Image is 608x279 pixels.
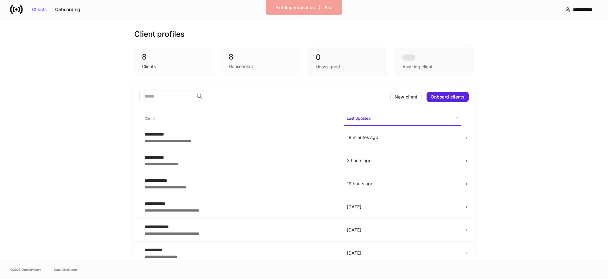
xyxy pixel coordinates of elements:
[390,92,421,102] button: New client
[347,181,459,187] p: 19 hours ago
[347,250,459,256] p: [DATE]
[316,52,379,62] div: 0
[275,5,315,10] div: Exit Impersonation
[325,5,333,10] div: Blur
[51,4,84,15] button: Onboarding
[402,64,433,70] div: Awaiting client
[395,95,417,99] div: New client
[144,116,155,122] h6: Client
[229,63,253,70] div: Households
[316,64,340,70] div: Unassigned
[427,92,469,102] button: Onboard clients
[308,47,387,75] div: 0Unassigned
[142,112,339,125] span: Client
[271,3,319,13] button: Exit Impersonation
[32,7,47,12] div: Clients
[142,63,156,70] div: Clients
[344,112,461,126] span: Last Updated
[10,267,41,272] span: © 2025 OneAdvisory
[54,267,77,272] a: Data Disclaimer
[142,52,206,62] div: 8
[347,157,459,164] p: 3 hours ago
[229,52,293,62] div: 8
[347,227,459,233] p: [DATE]
[347,134,459,141] p: 18 minutes ago
[28,4,51,15] button: Clients
[347,115,370,121] h6: Last Updated
[395,47,474,75] div: Awaiting client
[320,3,337,13] button: Blur
[134,29,185,39] h3: Client profiles
[55,7,80,12] div: Onboarding
[347,204,459,210] p: [DATE]
[431,95,465,99] div: Onboard clients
